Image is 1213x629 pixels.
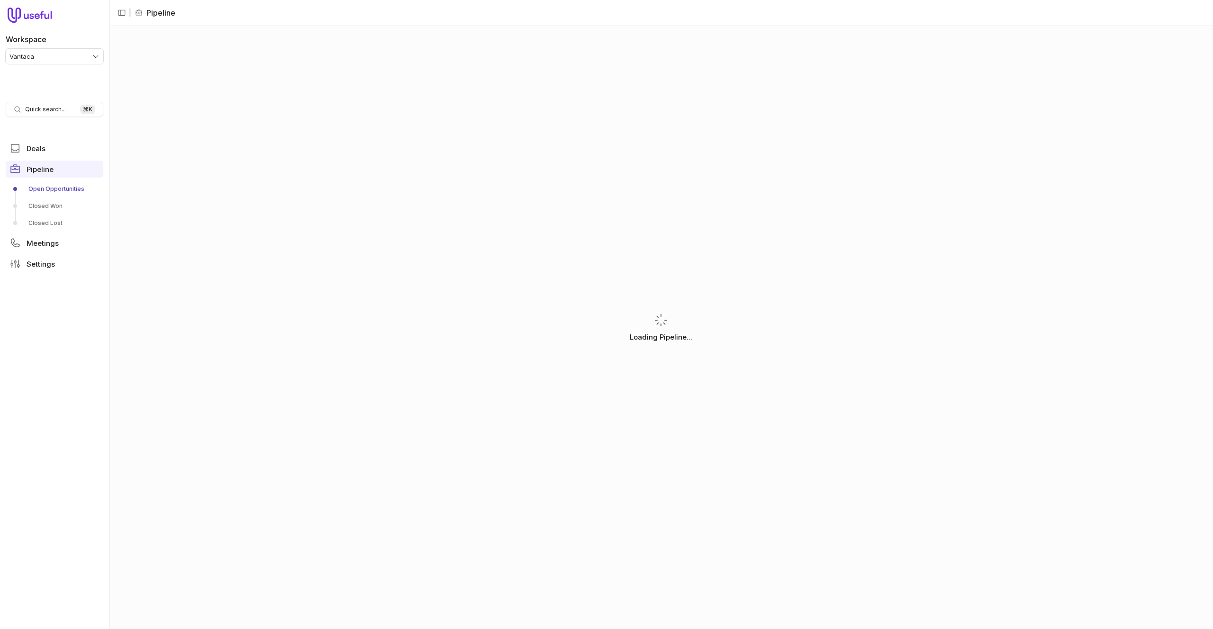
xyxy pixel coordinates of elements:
button: Collapse sidebar [115,6,129,20]
a: Meetings [6,234,103,252]
kbd: ⌘ K [80,105,95,114]
a: Open Opportunities [6,181,103,197]
li: Pipeline [135,7,175,18]
a: Closed Lost [6,216,103,231]
a: Pipeline [6,161,103,178]
span: Quick search... [25,106,66,113]
a: Deals [6,140,103,157]
a: Settings [6,255,103,272]
span: Deals [27,145,45,152]
p: Loading Pipeline... [630,332,692,343]
span: | [129,7,131,18]
label: Workspace [6,34,46,45]
a: Closed Won [6,198,103,214]
span: Meetings [27,240,59,247]
div: Pipeline submenu [6,181,103,231]
span: Settings [27,261,55,268]
span: Pipeline [27,166,54,173]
